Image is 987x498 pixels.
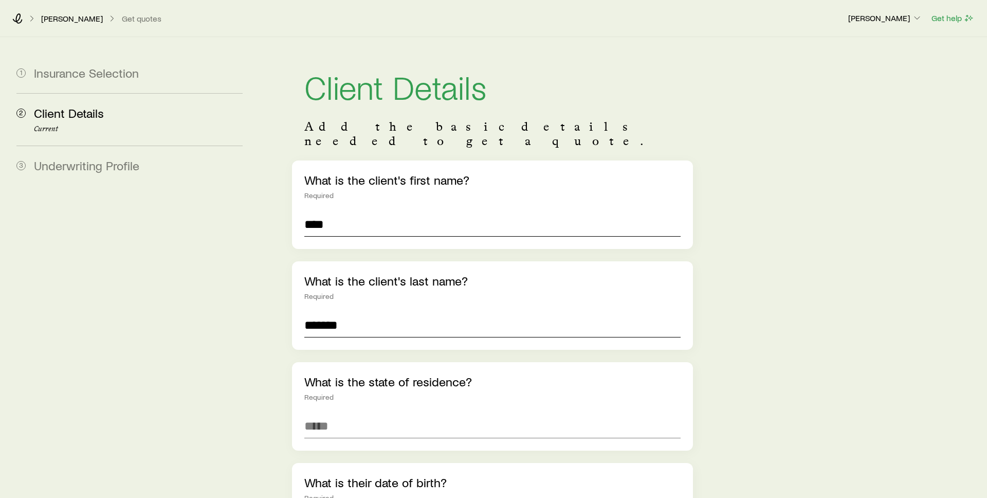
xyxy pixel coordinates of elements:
h1: Client Details [304,70,681,103]
span: 1 [16,68,26,78]
p: [PERSON_NAME] [41,13,103,24]
button: Get help [931,12,975,24]
span: Underwriting Profile [34,158,139,173]
div: Required [304,393,681,401]
p: What is the client's first name? [304,173,681,187]
button: [PERSON_NAME] [848,12,923,25]
span: 3 [16,161,26,170]
p: [PERSON_NAME] [848,13,922,23]
button: Get quotes [121,14,162,24]
p: Current [34,125,243,133]
span: Client Details [34,105,104,120]
p: What is the state of residence? [304,375,681,389]
p: Add the basic details needed to get a quote. [304,119,681,148]
p: What is their date of birth? [304,475,681,490]
p: What is the client's last name? [304,274,681,288]
span: Insurance Selection [34,65,139,80]
div: Required [304,292,681,300]
span: 2 [16,109,26,118]
div: Required [304,191,681,200]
